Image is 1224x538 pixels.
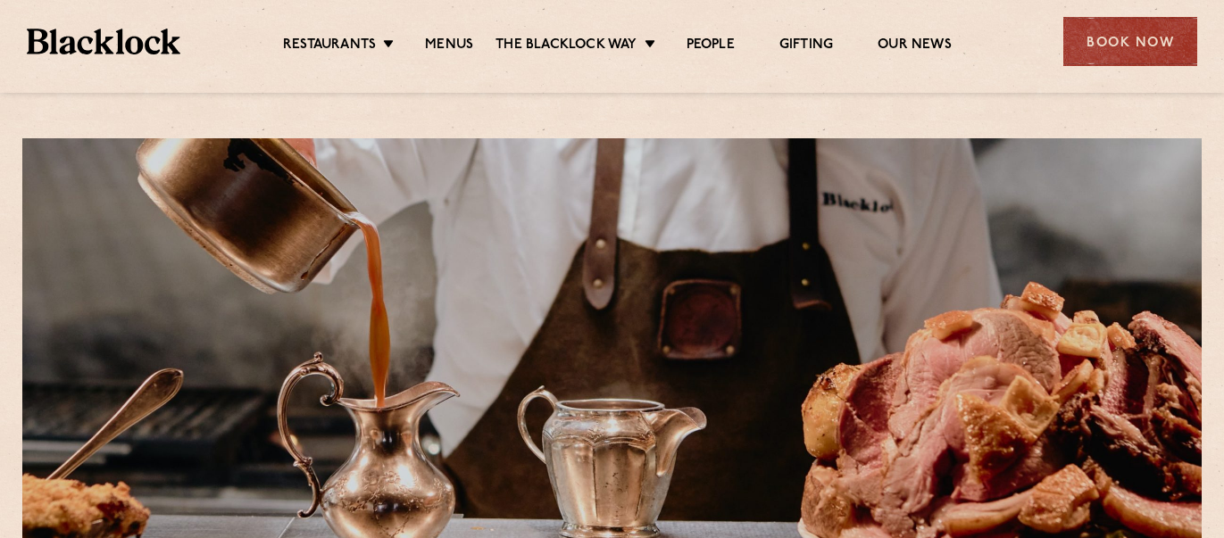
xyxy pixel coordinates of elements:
a: Gifting [779,37,833,56]
a: The Blacklock Way [495,37,637,56]
a: Our News [878,37,952,56]
a: People [687,37,735,56]
img: BL_Textured_Logo-footer-cropped.svg [27,29,180,54]
div: Book Now [1063,17,1197,66]
a: Restaurants [283,37,376,56]
a: Menus [425,37,473,56]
